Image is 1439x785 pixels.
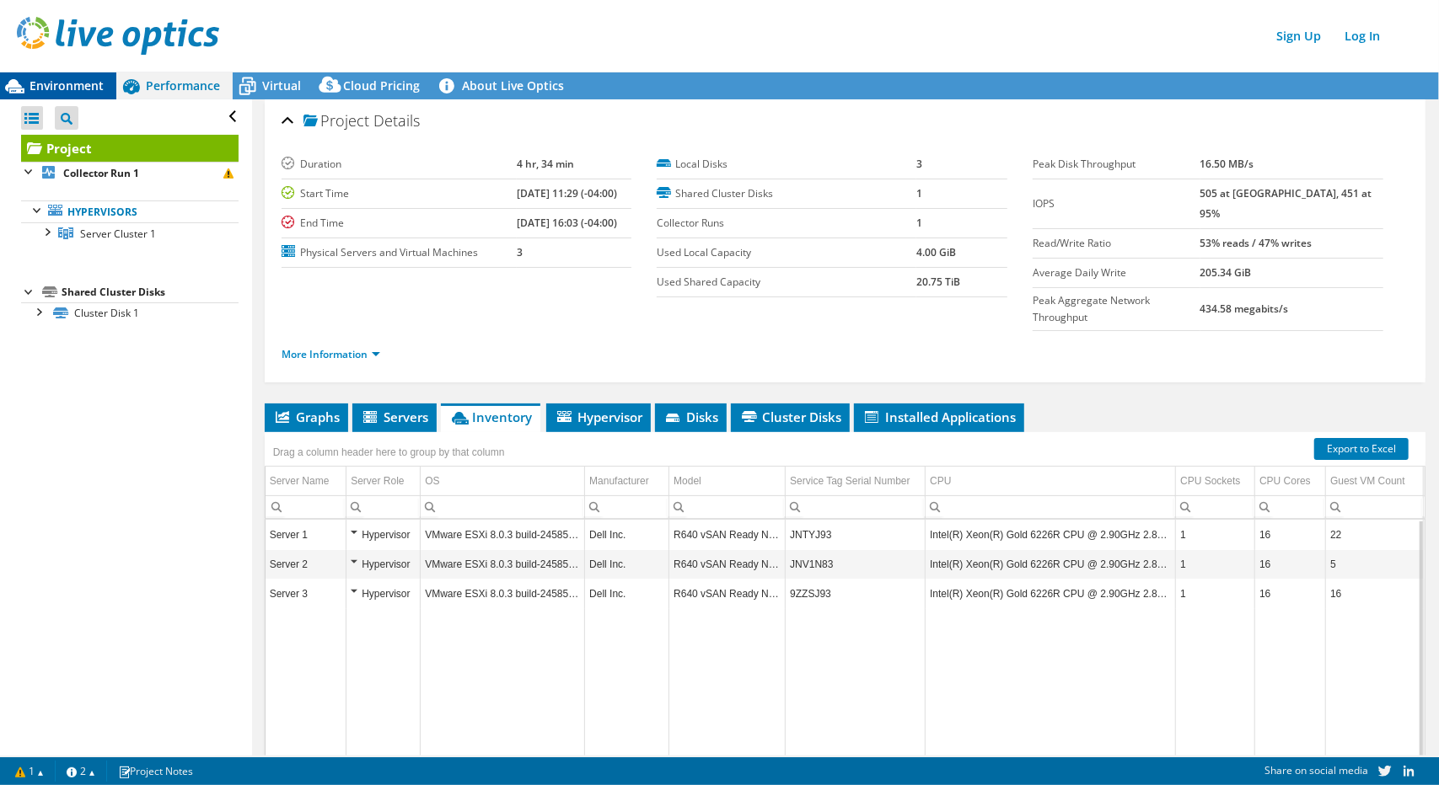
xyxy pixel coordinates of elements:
[346,550,421,579] td: Column Server Role, Value Hypervisor
[1255,496,1326,519] td: Column CPU Cores, Filter cell
[425,471,439,491] div: OS
[421,467,585,496] td: OS Column
[555,409,642,425] span: Hypervisor
[930,471,951,491] div: CPU
[916,275,960,289] b: 20.75 TiB
[346,496,421,519] td: Column Server Role, Filter cell
[1033,292,1200,326] label: Peak Aggregate Network Throughput
[282,347,380,361] a: More Information
[669,579,786,609] td: Column Model, Value R640 vSAN Ready Node
[266,579,346,609] td: Column Server Name, Value Server 3
[1176,550,1255,579] td: Column CPU Sockets, Value 1
[80,227,156,241] span: Server Cluster 1
[786,496,926,519] td: Column Service Tag Serial Number, Filter cell
[1264,763,1368,777] span: Share on social media
[926,521,1176,550] td: Column CPU, Value Intel(R) Xeon(R) Gold 6226R CPU @ 2.90GHz 2.89 GHz
[517,186,617,200] b: [DATE] 11:29 (-04:00)
[657,244,916,261] label: Used Local Capacity
[1176,579,1255,609] td: Column CPU Sockets, Value 1
[21,200,239,222] a: Hypervisors
[421,496,585,519] td: Column OS, Filter cell
[1200,157,1254,171] b: 16.50 MB/s
[674,471,701,491] div: Model
[1336,24,1388,48] a: Log In
[21,162,239,184] a: Collector Run 1
[657,156,916,173] label: Local Disks
[421,579,585,609] td: Column OS, Value VMware ESXi 8.0.3 build-24585383
[585,496,669,519] td: Column Manufacturer, Filter cell
[786,550,926,579] td: Column Service Tag Serial Number, Value JNV1N83
[916,216,922,230] b: 1
[1176,496,1255,519] td: Column CPU Sockets, Filter cell
[21,135,239,162] a: Project
[669,467,786,496] td: Model Column
[916,186,922,200] b: 1
[421,550,585,579] td: Column OS, Value VMware ESXi 8.0.3 build-24585383
[589,471,649,491] div: Manufacturer
[669,496,786,519] td: Column Model, Filter cell
[21,302,239,324] a: Cluster Disk 1
[786,467,926,496] td: Service Tag Serial Number Column
[346,521,421,550] td: Column Server Role, Value Hypervisor
[786,521,926,550] td: Column Service Tag Serial Number, Value JNTYJ93
[1200,302,1289,316] b: 434.58 megabits/s
[1033,195,1200,212] label: IOPS
[351,554,416,574] div: Hypervisor
[361,409,428,425] span: Servers
[1255,467,1326,496] td: CPU Cores Column
[1200,186,1372,221] b: 505 at [GEOGRAPHIC_DATA], 451 at 95%
[449,409,532,425] span: Inventory
[146,77,220,93] span: Performance
[585,467,669,496] td: Manufacturer Column
[1268,24,1329,48] a: Sign Up
[30,77,104,93] span: Environment
[657,274,916,291] label: Used Shared Capacity
[1200,236,1313,250] b: 53% reads / 47% writes
[517,245,523,259] b: 3
[1255,521,1326,550] td: Column CPU Cores, Value 16
[657,185,916,202] label: Shared Cluster Disks
[669,521,786,550] td: Column Model, Value R640 vSAN Ready Node
[282,244,517,261] label: Physical Servers and Virtual Machines
[926,579,1176,609] td: Column CPU, Value Intel(R) Xeon(R) Gold 6226R CPU @ 2.90GHz 2.89 GHz
[1033,264,1200,281] label: Average Daily Write
[21,222,239,244] a: Server Cluster 1
[1314,438,1409,460] a: Export to Excel
[432,72,577,99] a: About Live Optics
[916,157,922,171] b: 3
[273,409,340,425] span: Graphs
[351,525,416,545] div: Hypervisor
[1330,471,1405,491] div: Guest VM Count
[585,521,669,550] td: Column Manufacturer, Value Dell Inc.
[1176,521,1255,550] td: Column CPU Sockets, Value 1
[266,521,346,550] td: Column Server Name, Value Server 1
[517,157,574,171] b: 4 hr, 34 min
[663,409,718,425] span: Disks
[17,17,219,55] img: live_optics_svg.svg
[346,579,421,609] td: Column Server Role, Value Hypervisor
[1255,550,1326,579] td: Column CPU Cores, Value 16
[916,245,956,259] b: 4.00 GiB
[1176,467,1255,496] td: CPU Sockets Column
[862,409,1016,425] span: Installed Applications
[739,409,841,425] span: Cluster Disks
[517,216,617,230] b: [DATE] 16:03 (-04:00)
[266,467,346,496] td: Server Name Column
[1033,235,1200,252] label: Read/Write Ratio
[926,550,1176,579] td: Column CPU, Value Intel(R) Xeon(R) Gold 6226R CPU @ 2.90GHz 2.89 GHz
[1259,471,1311,491] div: CPU Cores
[282,185,517,202] label: Start Time
[1200,265,1252,280] b: 205.34 GiB
[585,550,669,579] td: Column Manufacturer, Value Dell Inc.
[373,110,420,131] span: Details
[346,467,421,496] td: Server Role Column
[269,441,509,464] div: Drag a column header here to group by that column
[421,521,585,550] td: Column OS, Value VMware ESXi 8.0.3 build-24585383
[55,761,107,782] a: 2
[786,579,926,609] td: Column Service Tag Serial Number, Value 9ZZSJ93
[282,215,517,232] label: End Time
[1326,521,1424,550] td: Column Guest VM Count, Value 22
[262,77,301,93] span: Virtual
[282,156,517,173] label: Duration
[1180,471,1240,491] div: CPU Sockets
